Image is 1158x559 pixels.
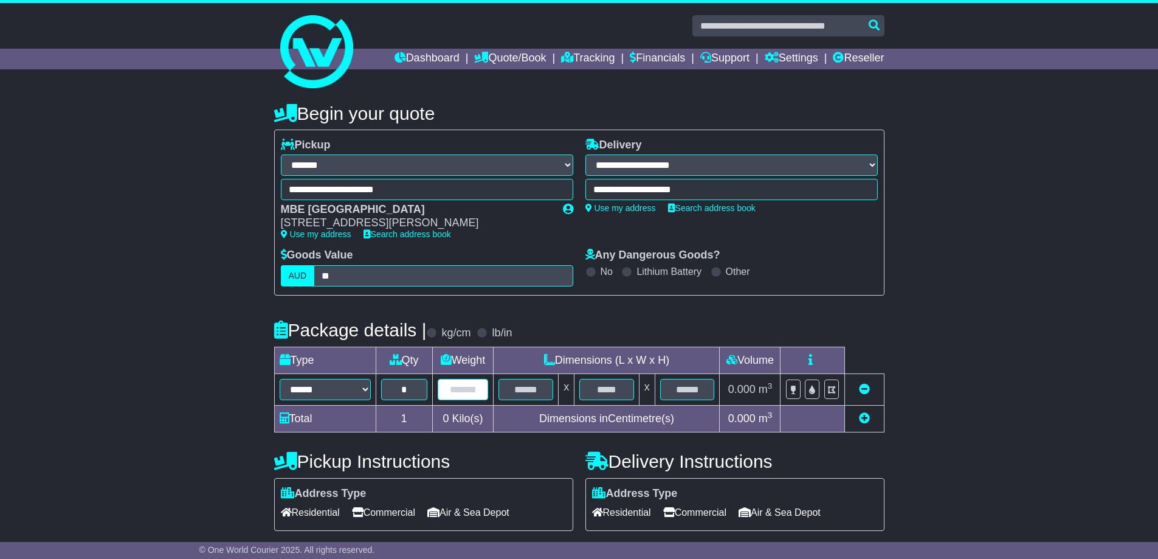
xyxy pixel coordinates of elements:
[759,412,773,425] span: m
[585,139,642,152] label: Delivery
[199,545,375,555] span: © One World Courier 2025. All rights reserved.
[281,203,551,217] div: MBE [GEOGRAPHIC_DATA]
[561,49,615,69] a: Tracking
[585,249,720,262] label: Any Dangerous Goods?
[494,405,720,432] td: Dimensions in Centimetre(s)
[494,347,720,373] td: Dimensions (L x W x H)
[601,266,613,277] label: No
[274,320,427,340] h4: Package details |
[376,347,432,373] td: Qty
[274,347,376,373] td: Type
[739,503,821,522] span: Air & Sea Depot
[765,49,818,69] a: Settings
[726,266,750,277] label: Other
[700,49,750,69] a: Support
[728,383,756,395] span: 0.000
[364,229,451,239] a: Search address book
[395,49,460,69] a: Dashboard
[281,265,315,286] label: AUD
[728,412,756,425] span: 0.000
[630,49,685,69] a: Financials
[281,229,351,239] a: Use my address
[859,412,870,425] a: Add new item
[768,411,773,420] sup: 3
[352,503,415,522] span: Commercial
[432,405,494,432] td: Kilo(s)
[492,327,512,340] label: lb/in
[281,503,340,522] span: Residential
[441,327,470,340] label: kg/cm
[585,203,656,213] a: Use my address
[636,266,701,277] label: Lithium Battery
[768,381,773,391] sup: 3
[720,347,781,373] td: Volume
[559,373,574,405] td: x
[663,503,726,522] span: Commercial
[432,347,494,373] td: Weight
[281,487,367,501] label: Address Type
[759,383,773,395] span: m
[427,503,509,522] span: Air & Sea Depot
[592,503,651,522] span: Residential
[274,451,573,471] h4: Pickup Instructions
[281,139,331,152] label: Pickup
[281,217,551,230] div: [STREET_ADDRESS][PERSON_NAME]
[585,451,884,471] h4: Delivery Instructions
[443,412,449,425] span: 0
[274,405,376,432] td: Total
[281,249,353,262] label: Goods Value
[376,405,432,432] td: 1
[592,487,678,501] label: Address Type
[833,49,884,69] a: Reseller
[474,49,546,69] a: Quote/Book
[274,103,884,123] h4: Begin your quote
[639,373,655,405] td: x
[668,203,756,213] a: Search address book
[859,383,870,395] a: Remove this item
